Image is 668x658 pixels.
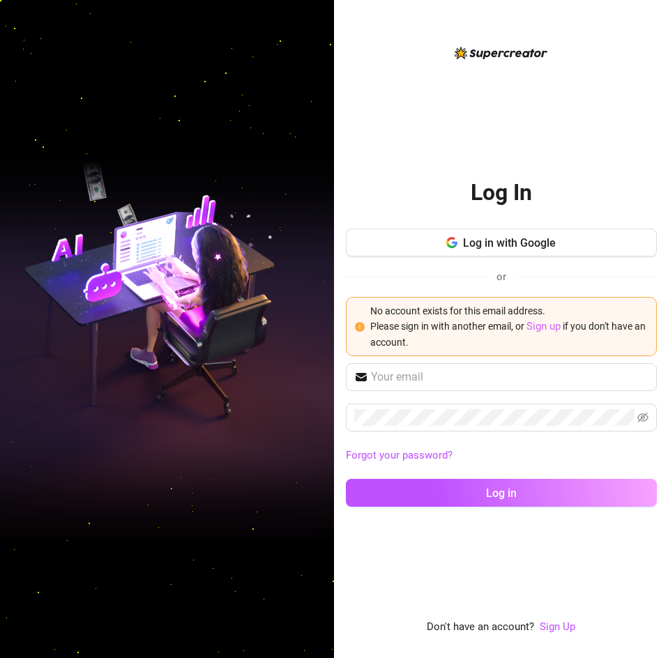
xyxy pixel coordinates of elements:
[370,305,646,349] span: No account exists for this email address. Please sign in with another email, or if you don't have...
[346,229,657,257] button: Log in with Google
[526,320,561,332] a: Sign up
[346,479,657,507] button: Log in
[471,178,532,207] h2: Log In
[540,619,575,636] a: Sign Up
[427,619,534,636] span: Don't have an account?
[346,447,657,464] a: Forgot your password?
[540,620,575,633] a: Sign Up
[526,321,561,332] a: Sign up
[463,236,556,250] span: Log in with Google
[346,449,453,461] a: Forgot your password?
[455,47,547,59] img: logo-BBDzfeDw.svg
[637,412,648,423] span: eye-invisible
[371,369,648,385] input: Your email
[486,487,517,500] span: Log in
[496,270,506,283] span: or
[355,322,365,332] span: exclamation-circle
